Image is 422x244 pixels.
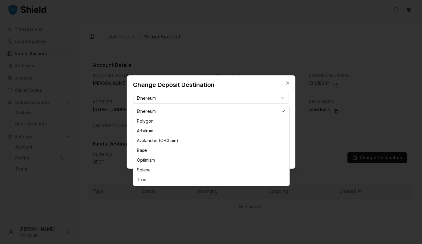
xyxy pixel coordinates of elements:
span: Solana [137,167,151,173]
span: Ethereum [137,108,156,114]
span: Avalanche (C-Chain) [137,138,178,144]
span: Tron [137,177,146,183]
span: Polygon [137,118,154,124]
span: Base [137,147,147,153]
span: Arbitrum [137,128,153,134]
span: Optimism [137,157,155,163]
